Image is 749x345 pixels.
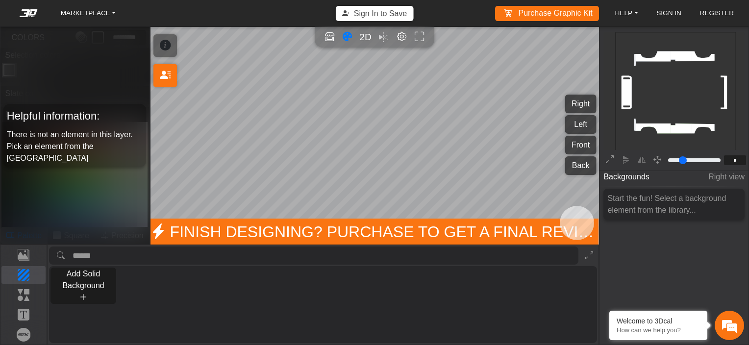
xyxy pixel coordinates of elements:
a: SIGN IN [652,6,685,20]
button: Add Solid Background [50,268,116,304]
textarea: Type your message and hit 'Enter' [5,223,187,258]
div: Navigation go back [11,50,25,65]
kbd: F2 [172,62,178,65]
h5: Helpful information: [7,107,143,125]
span: 2D [359,32,372,42]
button: Front [565,136,596,154]
span: Add Solid Background [62,270,104,290]
p: How can we help you? [617,326,700,334]
button: Color tool [340,30,354,45]
span: Finish Designing? Purchase to get a final review [150,219,599,245]
kbd: F [172,52,178,55]
span: There is not an element in this layer. Pick an element from the [GEOGRAPHIC_DATA] [7,130,133,162]
button: Expand 2D editor [602,153,617,168]
input: search asset [73,246,578,265]
button: Editor settings [395,30,409,45]
button: Expand Library [581,246,597,265]
button: Back [565,156,596,175]
div: FAQs [66,258,126,288]
div: Articles [126,258,187,288]
button: Pan [650,153,665,168]
kbd: ctrl [172,55,178,58]
span: Backgrounds [603,168,649,186]
button: 2D [358,30,373,45]
span: Conversation [5,275,66,282]
kbd: ctrl [172,59,178,62]
a: Purchase Graphic Kit [498,6,597,21]
a: MARKETPLACE [57,6,120,20]
button: Right [565,95,596,113]
a: REGISTER [696,6,738,20]
span: We're online! [57,99,135,193]
button: Sign In to Save [336,6,414,21]
span: Right view [708,168,745,186]
span: Start the fun! Select a background element from the library... [607,194,726,214]
div: Chat with us now [66,51,179,64]
div: Minimize live chat window [161,5,184,28]
button: Left [565,115,596,134]
div: Welcome to 3Dcal [617,317,700,325]
button: Open in Showroom [323,30,337,45]
button: Full screen [413,30,427,45]
a: HELP [611,6,642,20]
